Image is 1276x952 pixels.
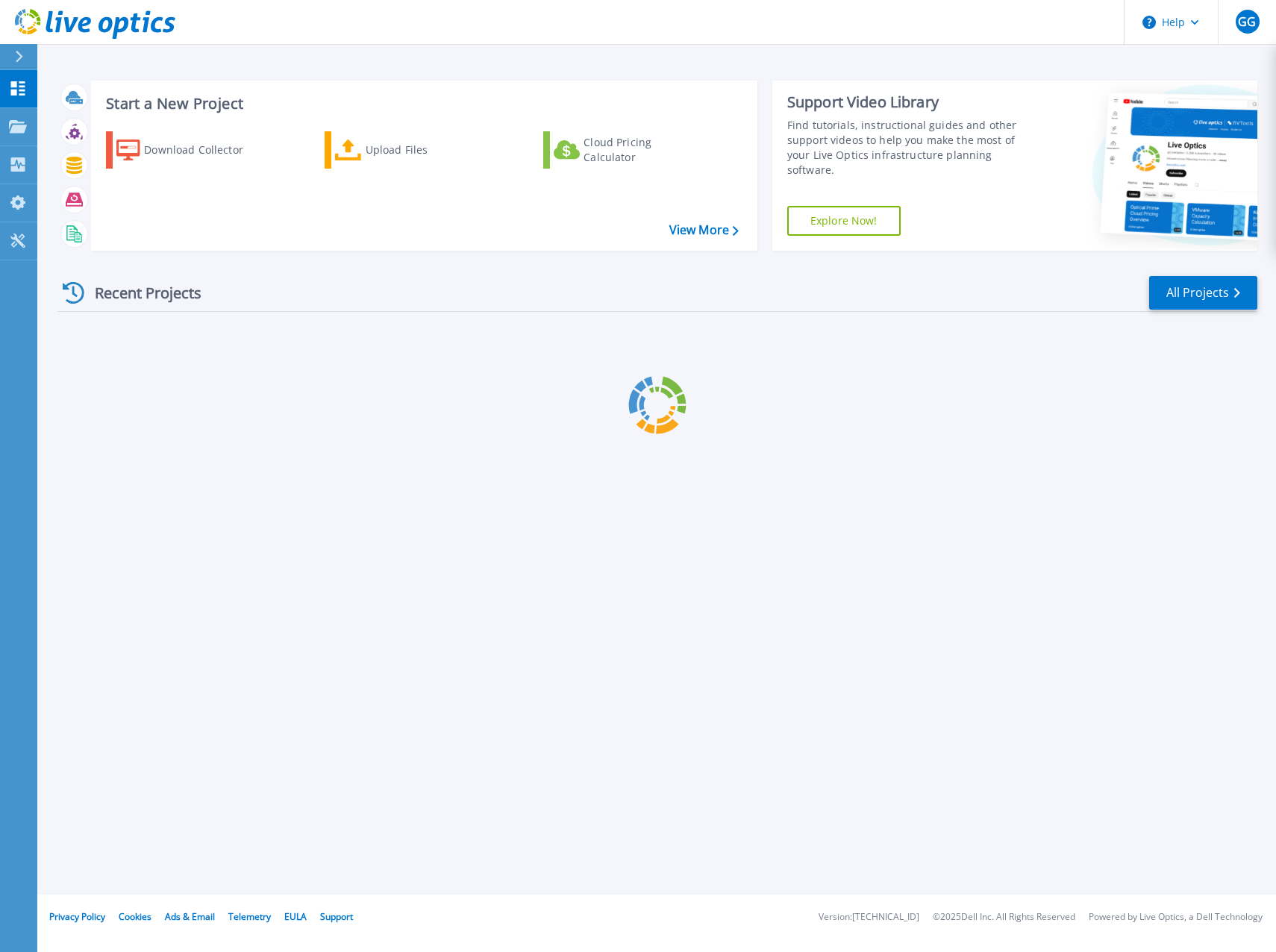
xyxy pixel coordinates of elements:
span: GG [1238,16,1256,28]
a: Download Collector [106,131,272,169]
a: Support [320,910,353,923]
a: Ads & Email [165,910,215,923]
div: Download Collector [144,135,263,165]
div: Support Video Library [787,93,1033,112]
a: View More [669,223,739,237]
a: Privacy Policy [49,910,105,923]
a: All Projects [1149,276,1257,310]
li: © 2025 Dell Inc. All Rights Reserved [933,912,1075,922]
a: Explore Now! [787,206,901,236]
div: Recent Projects [57,275,222,311]
a: Cloud Pricing Calculator [543,131,710,169]
h3: Start a New Project [106,95,738,112]
div: Find tutorials, instructional guides and other support videos to help you make the most of your L... [787,118,1033,178]
div: Cloud Pricing Calculator [584,135,703,165]
li: Version: [TECHNICAL_ID] [819,912,919,922]
a: Upload Files [325,131,491,169]
li: Powered by Live Optics, a Dell Technology [1089,912,1263,922]
a: Cookies [119,910,151,923]
a: Telemetry [228,910,271,923]
div: Upload Files [366,135,485,165]
a: EULA [284,910,307,923]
